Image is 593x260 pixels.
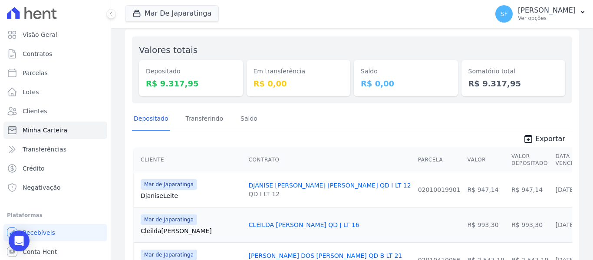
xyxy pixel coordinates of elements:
[415,148,464,172] th: Parcela
[239,108,259,131] a: Saldo
[488,2,593,26] button: SF [PERSON_NAME] Ver opções
[3,160,107,177] a: Crédito
[141,179,197,190] span: Mar de Japaratinga
[3,83,107,101] a: Lotes
[23,183,61,192] span: Negativação
[3,122,107,139] a: Minha Carteira
[23,126,67,135] span: Minha Carteira
[7,210,104,221] div: Plataformas
[132,108,170,131] a: Depositado
[464,207,508,242] td: R$ 993,30
[139,45,198,55] label: Valores totais
[3,26,107,43] a: Visão Geral
[501,11,508,17] span: SF
[23,69,48,77] span: Parcelas
[468,78,559,89] dd: R$ 9.317,95
[184,108,225,131] a: Transferindo
[23,164,45,173] span: Crédito
[3,179,107,196] a: Negativação
[249,221,359,228] a: CLEILDA [PERSON_NAME] QD J LT 16
[23,145,66,154] span: Transferências
[23,107,47,115] span: Clientes
[464,172,508,207] td: R$ 947,14
[518,6,576,15] p: [PERSON_NAME]
[468,67,559,76] dt: Somatório total
[23,247,57,256] span: Conta Hent
[3,45,107,63] a: Contratos
[508,207,552,242] td: R$ 993,30
[141,191,242,200] a: DjaniseLeite
[464,148,508,172] th: Valor
[523,134,534,144] i: unarchive
[249,190,411,198] div: QD I LT 12
[146,78,236,89] dd: R$ 9.317,95
[23,30,57,39] span: Visão Geral
[508,148,552,172] th: Valor Depositado
[518,15,576,22] p: Ver opções
[249,252,402,259] a: [PERSON_NAME] DOS [PERSON_NAME] QD B LT 21
[141,227,242,235] a: Cleilda[PERSON_NAME]
[9,230,30,251] div: Open Intercom Messenger
[125,5,219,22] button: Mar De Japaratinga
[146,67,236,76] dt: Depositado
[555,186,576,193] a: [DATE]
[23,88,39,96] span: Lotes
[3,141,107,158] a: Transferências
[3,224,107,241] a: Recebíveis
[516,134,572,146] a: unarchive Exportar
[3,102,107,120] a: Clientes
[141,214,197,225] span: Mar de Japaratinga
[141,250,197,260] span: Mar de Japaratinga
[361,67,451,76] dt: Saldo
[134,148,245,172] th: Cliente
[254,67,344,76] dt: Em transferência
[254,78,344,89] dd: R$ 0,00
[535,134,565,144] span: Exportar
[23,228,55,237] span: Recebíveis
[245,148,415,172] th: Contrato
[249,182,411,189] a: DJANISE [PERSON_NAME] [PERSON_NAME] QD I LT 12
[508,172,552,207] td: R$ 947,14
[418,186,461,193] a: 02010019901
[555,221,576,228] a: [DATE]
[3,64,107,82] a: Parcelas
[23,49,52,58] span: Contratos
[361,78,451,89] dd: R$ 0,00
